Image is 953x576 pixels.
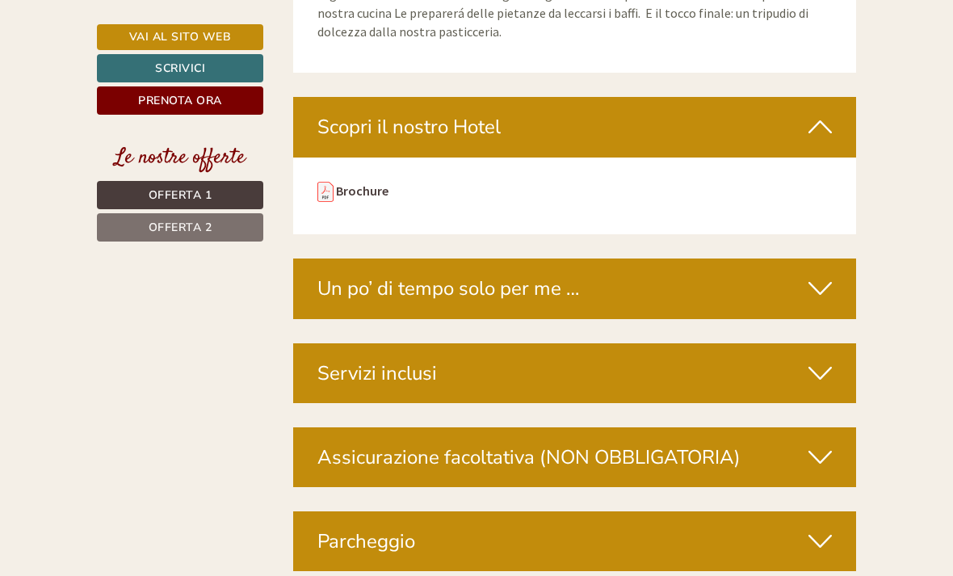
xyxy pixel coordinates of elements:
[293,97,857,157] div: Scopri il nostro Hotel
[293,259,857,318] div: Un po’ di tempo solo per me …
[97,24,263,50] a: Vai al sito web
[12,44,246,93] div: Buon giorno, come possiamo aiutarla?
[149,220,212,235] span: Offerta 2
[336,183,388,199] a: Brochure
[24,47,237,60] div: [GEOGRAPHIC_DATA]
[433,426,516,454] button: Invia
[24,78,237,90] small: 17:33
[293,511,857,571] div: Parcheggio
[97,86,263,115] a: Prenota ora
[293,427,857,487] div: Assicurazione facoltativa (NON OBBLIGATORIA)
[97,143,263,173] div: Le nostre offerte
[97,54,263,82] a: Scrivici
[227,12,289,40] div: lunedì
[149,187,212,203] span: Offerta 1
[293,343,857,403] div: Servizi inclusi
